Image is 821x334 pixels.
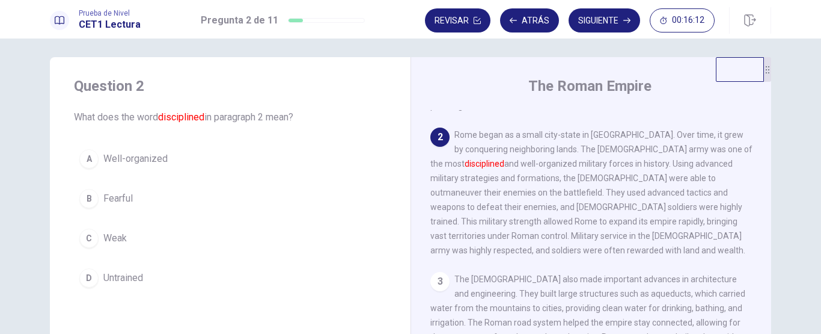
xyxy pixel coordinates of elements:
div: 3 [430,272,450,291]
span: Well-organized [103,152,168,166]
button: Siguiente [569,8,640,32]
span: Fearful [103,191,133,206]
span: Untrained [103,271,143,285]
span: 00:16:12 [672,16,704,25]
h4: Question 2 [74,76,386,96]
button: Revisar [425,8,490,32]
span: Prueba de Nivel [79,9,141,17]
div: A [79,149,99,169]
font: disciplined [158,111,204,123]
span: Weak [103,231,127,246]
button: BFearful [74,184,386,214]
h4: The Roman Empire [528,76,652,96]
div: C [79,229,99,248]
h1: Pregunta 2 de 11 [201,13,278,28]
span: What does the word in paragraph 2 mean? [74,110,386,125]
button: AWell-organized [74,144,386,174]
button: CWeak [74,223,386,253]
div: D [79,268,99,288]
button: 00:16:12 [650,8,715,32]
h1: CET1 Lectura [79,17,141,32]
button: Atrás [500,8,559,32]
button: DUntrained [74,263,386,293]
div: 2 [430,128,450,147]
div: B [79,189,99,208]
span: Rome began as a small city-state in [GEOGRAPHIC_DATA]. Over time, it grew by conquering neighbori... [430,130,752,255]
font: disciplined [465,159,504,169]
